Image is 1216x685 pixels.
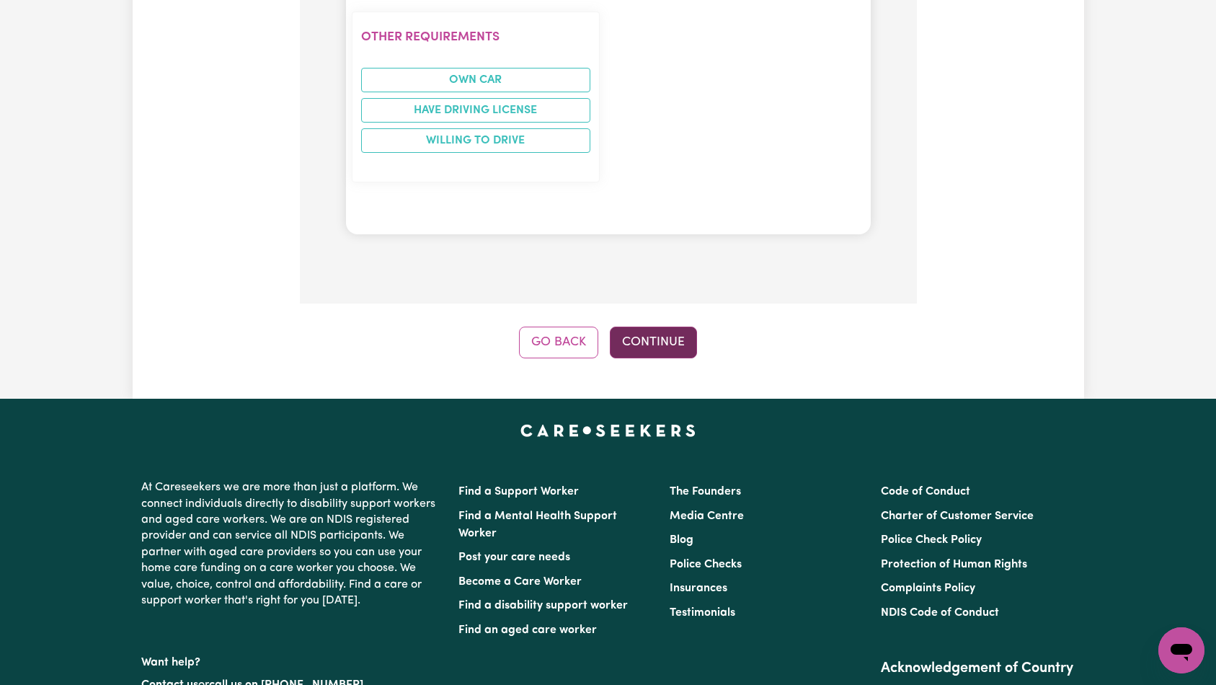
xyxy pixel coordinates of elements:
a: The Founders [670,486,741,498]
a: Find a Mental Health Support Worker [458,511,617,539]
a: Become a Care Worker [458,576,582,588]
iframe: Button to launch messaging window [1158,627,1204,673]
h2: Other requirements [361,30,590,45]
a: Find a disability support worker [458,600,628,611]
a: Charter of Customer Service [881,511,1034,522]
a: Media Centre [670,511,744,522]
a: Find an aged care worker [458,624,597,636]
li: Have driving license [361,98,590,123]
li: Willing to drive [361,128,590,153]
a: Testimonials [670,607,735,619]
a: Post your care needs [458,552,570,563]
a: Blog [670,534,693,546]
p: Want help? [141,649,441,671]
a: NDIS Code of Conduct [881,607,999,619]
button: Go Back [519,327,598,358]
a: Police Checks [670,559,742,570]
h2: Acknowledgement of Country [881,660,1075,677]
button: Continue [610,327,697,358]
a: Insurances [670,583,727,594]
p: At Careseekers we are more than just a platform. We connect individuals directly to disability su... [141,474,441,614]
a: Complaints Policy [881,583,975,594]
a: Code of Conduct [881,486,970,498]
a: Careseekers home page [520,425,696,436]
a: Protection of Human Rights [881,559,1027,570]
a: Find a Support Worker [458,486,579,498]
li: Own Car [361,68,590,92]
a: Police Check Policy [881,534,982,546]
